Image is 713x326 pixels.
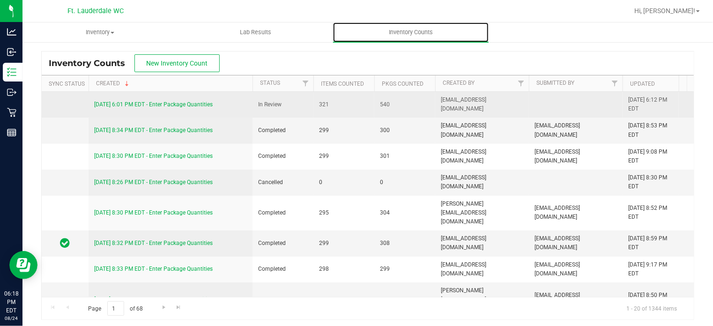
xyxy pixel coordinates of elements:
span: [EMAIL_ADDRESS][DOMAIN_NAME] [535,260,617,278]
p: 06:18 PM EDT [4,289,18,315]
span: Completed [258,152,308,161]
a: Filter [298,75,313,91]
span: 321 [319,100,369,109]
span: 540 [380,100,430,109]
inline-svg: Outbound [7,88,16,97]
div: [DATE] 8:59 PM EDT [628,234,673,252]
span: 0 [380,178,430,187]
p: 08/24 [4,315,18,322]
span: 295 [319,208,369,217]
span: Lab Results [227,28,284,37]
a: Updated [630,81,655,87]
div: [DATE] 9:17 PM EDT [628,260,673,278]
span: Completed [258,295,308,304]
span: Completed [258,265,308,274]
div: [DATE] 6:12 PM EDT [628,96,673,113]
div: [DATE] 8:30 PM EDT [628,173,673,191]
span: 308 [380,239,430,248]
span: [EMAIL_ADDRESS][DOMAIN_NAME] [441,234,523,252]
iframe: Resource center [9,251,37,279]
span: [PERSON_NAME][EMAIL_ADDRESS][DOMAIN_NAME] [441,200,523,227]
span: In Sync [60,237,70,250]
span: 299 [319,126,369,135]
span: [EMAIL_ADDRESS][DOMAIN_NAME] [535,291,617,309]
div: [DATE] 8:52 PM EDT [628,204,673,222]
a: Created By [443,80,475,86]
a: [DATE] 6:01 PM EDT - Enter Package Quantities [94,101,213,108]
a: [DATE] 8:32 PM EDT - Enter Package Quantities [94,240,213,246]
div: [DATE] 8:53 PM EDT [628,121,673,139]
span: [EMAIL_ADDRESS][DOMAIN_NAME] [535,234,617,252]
span: [EMAIL_ADDRESS][DOMAIN_NAME] [441,96,523,113]
span: Inventory Counts [49,58,134,68]
span: Completed [258,126,308,135]
span: [EMAIL_ADDRESS][DOMAIN_NAME] [441,173,523,191]
input: 1 [107,301,124,316]
inline-svg: Retail [7,108,16,117]
span: Completed [258,239,308,248]
span: Inventory Counts [376,28,446,37]
span: [EMAIL_ADDRESS][DOMAIN_NAME] [535,121,617,139]
a: Lab Results [178,22,334,42]
span: 301 [380,152,430,161]
inline-svg: Analytics [7,27,16,37]
span: In Review [258,100,308,109]
span: Cancelled [258,178,308,187]
a: [DATE] 8:33 PM EDT - Enter Package Quantities [94,266,213,272]
a: Created [96,80,131,87]
span: Completed [258,208,308,217]
span: Page of 68 [80,301,151,316]
span: New Inventory Count [147,59,208,67]
span: 304 [380,208,430,217]
span: 299 [319,152,369,161]
a: Pkgs Counted [382,81,423,87]
span: [EMAIL_ADDRESS][DOMAIN_NAME] [535,204,617,222]
inline-svg: Inventory [7,67,16,77]
div: [DATE] 8:50 PM EDT [628,291,673,309]
span: Inventory [23,28,178,37]
span: Ft. Lauderdale WC [67,7,124,15]
span: [EMAIL_ADDRESS][DOMAIN_NAME] [441,121,523,139]
span: 300 [380,126,430,135]
span: [EMAIL_ADDRESS][DOMAIN_NAME] [441,148,523,165]
span: 299 [319,239,369,248]
a: [DATE] 8:30 PM EDT - Enter Package Quantities [94,153,213,159]
a: [DATE] 8:34 PM EDT - Enter Package Quantities [94,127,213,133]
a: Sync Status [49,81,85,87]
span: [EMAIL_ADDRESS][DOMAIN_NAME] [441,260,523,278]
button: New Inventory Count [134,54,220,72]
a: Items Counted [321,81,364,87]
a: Inventory [22,22,178,42]
span: 298 [319,265,369,274]
inline-svg: Inbound [7,47,16,57]
a: Submitted By [536,80,574,86]
span: 299 [380,265,430,274]
a: [DATE] 8:32 PM EDT - Enter Package Quantities [94,296,213,303]
span: 293 [380,295,430,304]
a: Filter [607,75,623,91]
a: Go to the next page [157,301,171,314]
span: 1 - 20 of 1344 items [619,301,684,315]
span: Hi, [PERSON_NAME]! [634,7,695,15]
span: [EMAIL_ADDRESS][DOMAIN_NAME] [535,148,617,165]
a: [DATE] 8:30 PM EDT - Enter Package Quantities [94,209,213,216]
span: 287 [319,295,369,304]
span: [PERSON_NAME][EMAIL_ADDRESS][DOMAIN_NAME] [441,286,523,313]
span: 0 [319,178,369,187]
inline-svg: Reports [7,128,16,137]
a: Status [260,80,280,86]
div: [DATE] 9:08 PM EDT [628,148,673,165]
a: Inventory Counts [333,22,489,42]
a: Filter [513,75,529,91]
a: Go to the last page [172,301,186,314]
a: [DATE] 8:26 PM EDT - Enter Package Quantities [94,179,213,185]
